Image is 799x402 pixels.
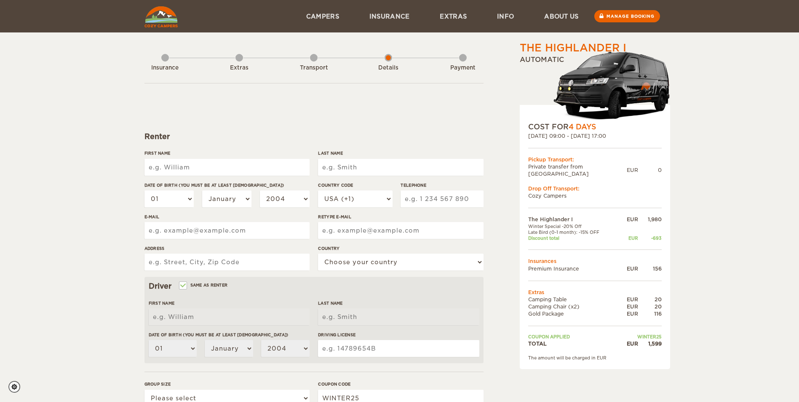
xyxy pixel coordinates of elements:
label: Last Name [318,300,479,306]
label: E-mail [144,214,310,220]
td: WINTER25 [617,334,661,340]
div: EUR [617,340,638,347]
td: TOTAL [528,340,618,347]
td: Extras [528,289,662,296]
div: [DATE] 09:00 - [DATE] 17:00 [528,132,662,139]
div: EUR [617,296,638,303]
div: Renter [144,131,484,142]
label: Retype E-mail [318,214,483,220]
label: Last Name [318,150,483,156]
input: e.g. Smith [318,308,479,325]
div: EUR [617,303,638,310]
td: Camping Table [528,296,618,303]
div: 1,980 [638,216,662,223]
input: e.g. Street, City, Zip Code [144,254,310,271]
td: Coupon applied [528,334,618,340]
div: COST FOR [528,122,662,132]
div: Pickup Transport: [528,156,662,163]
td: The Highlander I [528,216,618,223]
div: EUR [627,166,638,174]
div: Driver [149,281,479,291]
div: EUR [617,310,638,317]
div: The amount will be charged in EUR [528,355,662,361]
a: Manage booking [594,10,660,22]
div: EUR [617,216,638,223]
img: stor-stuttur-old-new-5.png [553,48,670,122]
input: e.g. William [144,159,310,176]
input: e.g. William [149,308,310,325]
label: First Name [149,300,310,306]
label: Telephone [401,182,483,188]
label: Driving License [318,332,479,338]
div: Drop Off Transport: [528,185,662,192]
div: EUR [617,235,638,241]
div: The Highlander I [520,41,626,55]
label: Date of birth (You must be at least [DEMOGRAPHIC_DATA]) [149,332,310,338]
label: Date of birth (You must be at least [DEMOGRAPHIC_DATA]) [144,182,310,188]
div: 116 [638,310,662,317]
td: Late Bird (0-1 month): -15% OFF [528,229,618,235]
input: e.g. 14789654B [318,340,479,357]
div: 0 [638,166,662,174]
td: Discount total [528,235,618,241]
label: First Name [144,150,310,156]
div: Extras [216,64,262,72]
td: Gold Package [528,310,618,317]
label: Country Code [318,182,392,188]
td: Cozy Campers [528,192,662,199]
div: Details [365,64,412,72]
div: Payment [440,64,486,72]
div: 20 [638,303,662,310]
div: Automatic [520,55,670,122]
input: e.g. example@example.com [318,222,483,239]
label: Group size [144,381,310,387]
label: Address [144,245,310,252]
input: e.g. Smith [318,159,483,176]
input: e.g. example@example.com [144,222,310,239]
div: EUR [617,265,638,272]
td: Premium Insurance [528,265,618,272]
div: -693 [638,235,662,241]
div: 20 [638,296,662,303]
label: Country [318,245,483,252]
td: Private transfer from [GEOGRAPHIC_DATA] [528,163,627,177]
input: Same as renter [180,284,185,289]
div: Insurance [142,64,188,72]
div: 156 [638,265,662,272]
td: Winter Special -20% Off [528,223,618,229]
input: e.g. 1 234 567 890 [401,190,483,207]
a: Cookie settings [8,381,26,393]
td: Camping Chair (x2) [528,303,618,310]
label: Coupon code [318,381,483,387]
label: Same as renter [180,281,228,289]
div: 1,599 [638,340,662,347]
div: Transport [291,64,337,72]
span: 4 Days [569,123,596,131]
td: Insurances [528,257,662,265]
img: Cozy Campers [144,6,178,27]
